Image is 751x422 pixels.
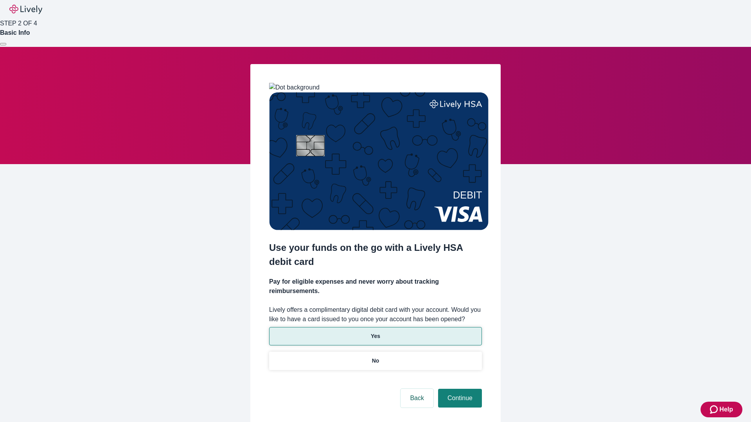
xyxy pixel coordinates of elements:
[9,5,42,14] img: Lively
[438,389,482,408] button: Continue
[372,357,379,365] p: No
[269,241,482,269] h2: Use your funds on the go with a Lively HSA debit card
[269,327,482,345] button: Yes
[371,332,380,340] p: Yes
[701,402,742,417] button: Zendesk support iconHelp
[269,83,320,92] img: Dot background
[269,352,482,370] button: No
[719,405,733,414] span: Help
[269,305,482,324] label: Lively offers a complimentary digital debit card with your account. Would you like to have a card...
[269,277,482,296] h4: Pay for eligible expenses and never worry about tracking reimbursements.
[710,405,719,414] svg: Zendesk support icon
[269,92,489,230] img: Debit card
[401,389,433,408] button: Back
